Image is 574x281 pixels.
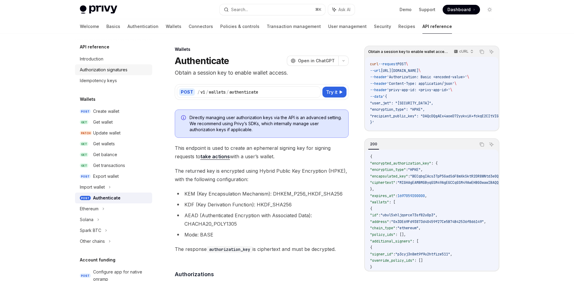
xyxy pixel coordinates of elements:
[175,46,349,52] div: Wallets
[431,161,438,166] span: : {
[389,219,391,224] span: :
[370,245,372,250] span: {
[75,138,152,149] a: GETGet wallets
[80,96,96,103] h5: Wallets
[370,265,372,270] span: }
[422,19,452,34] a: API reference
[80,131,92,135] span: PATCH
[370,161,431,166] span: "encrypted_authorization_key"
[80,43,109,51] h5: API reference
[400,7,412,13] a: Demo
[425,193,427,198] span: ,
[488,140,495,148] button: Ask AI
[450,252,452,257] span: ,
[450,47,476,57] button: cURL
[370,206,372,211] span: {
[393,252,395,257] span: :
[80,256,115,264] h5: Account funding
[397,226,419,230] span: "ethereum"
[80,196,91,200] span: POST
[80,55,103,63] div: Introduction
[175,200,349,209] li: KDF (Key Derivation Function): HKDF_SHA256
[267,19,321,34] a: Transaction management
[450,88,452,92] span: \
[80,120,88,125] span: GET
[370,88,387,92] span: --header
[395,226,397,230] span: :
[370,226,395,230] span: "chain_type"
[75,75,152,86] a: Idempotency keys
[80,216,93,223] div: Solana
[166,19,181,34] a: Wallets
[395,232,406,237] span: : [],
[443,5,480,14] a: Dashboard
[190,115,342,133] span: Directly managing user authorization keys via the API is an advanced setting. We recommend using ...
[370,101,433,106] span: "user_jwt": "[SECURITY_DATA]",
[75,149,152,160] a: GETGet balance
[467,75,469,79] span: \
[370,180,395,185] span: "ciphertext"
[80,142,88,146] span: GET
[75,160,152,171] a: GETGet transactions
[419,7,435,13] a: Support
[387,75,467,79] span: 'Authorization: Basic <encoded-value>'
[80,273,91,278] span: POST
[75,106,152,117] a: POSTCreate wallet
[175,69,349,77] p: Obtain a session key to enable wallet access.
[93,129,121,137] div: Update wallet
[387,88,450,92] span: 'privy-app-id: <privy-app-id>'
[374,19,391,34] a: Security
[209,89,226,95] div: wallets
[298,58,335,64] span: Open in ChatGPT
[200,153,230,160] a: take actions
[80,174,91,179] span: POST
[397,62,406,66] span: POST
[370,120,374,125] span: }'
[175,190,349,198] li: KEM (Key Encapsulation Mechanism): DHKEM_P256_HKDF_SHA256
[370,167,406,172] span: "encryption_type"
[93,119,113,126] div: Get wallet
[189,19,213,34] a: Connectors
[75,171,152,182] a: POSTExport wallet
[478,140,486,148] button: Copy the contents from the code block
[370,213,378,218] span: "id"
[326,88,337,96] span: Try it
[229,89,258,95] div: authenticate
[370,68,381,73] span: --url
[488,48,495,56] button: Ask AI
[398,19,415,34] a: Recipes
[370,154,372,159] span: {
[93,151,117,158] div: Get balance
[175,211,349,228] li: AEAD (Authenticated Encryption with Associated Data): CHACHA20_POLY1305
[175,270,349,278] h4: Authorizations
[197,89,200,95] div: /
[80,5,117,14] img: light logo
[206,89,208,95] div: /
[322,87,347,97] button: Try it
[478,48,486,56] button: Copy the contents from the code block
[80,184,105,191] div: Import wallet
[75,64,152,75] a: Authorization signatures
[395,180,397,185] span: :
[80,205,99,212] div: Ethereum
[370,219,389,224] span: "address"
[75,117,152,128] a: GETGet wallet
[370,252,393,257] span: "signer_id"
[80,19,99,34] a: Welcome
[231,6,248,13] div: Search...
[389,200,395,205] span: : [
[106,19,120,34] a: Basics
[406,167,408,172] span: :
[93,108,119,115] div: Create wallet
[370,94,383,99] span: --data
[370,232,395,237] span: "policy_ids"
[200,89,205,95] div: v1
[75,128,152,138] a: PATCHUpdate wallet
[179,88,195,96] div: POST
[370,239,412,244] span: "additional_signers"
[80,153,88,157] span: GET
[370,193,395,198] span: "expires_at"
[370,174,408,179] span: "encapsulated_key"
[220,4,325,15] button: Search...⌘K
[175,230,349,239] li: Mode: BASE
